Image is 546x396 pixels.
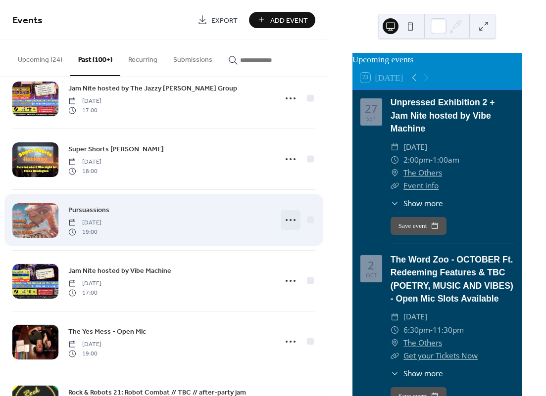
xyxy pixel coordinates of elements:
span: Show more [403,198,443,209]
a: Unpressed Exhibition 2 + Jam Nite hosted by Vibe Machine [391,97,495,133]
button: ​Show more [391,368,443,379]
span: [DATE] [403,141,427,154]
span: 2:00pm [403,154,430,167]
span: 19:00 [68,227,101,236]
a: Jam Nite hosted by Vibe Machine [68,265,171,276]
span: [DATE] [68,158,101,167]
div: 27 [365,103,378,114]
div: Upcoming events [352,53,522,66]
span: [DATE] [68,279,101,288]
span: Add Event [270,15,308,26]
div: ​ [391,141,399,154]
span: - [430,324,433,337]
div: Sep [366,116,376,121]
a: The Yes Mess - Open Mic [68,326,146,337]
span: [DATE] [68,219,101,227]
a: Event info [403,180,439,191]
a: Jam Nite hosted by The Jazzy [PERSON_NAME] Group [68,83,237,94]
span: 1:00am [433,154,459,167]
div: ​ [391,154,399,167]
a: The Word Zoo - OCTOBER Ft. Redeeming Features & TBC (POETRY, MUSIC AND VIBES) - Open Mic Slots Av... [391,255,513,304]
a: Get your Tickets Now [403,351,478,361]
span: Jam Nite hosted by The Jazzy [PERSON_NAME] Group [68,84,237,94]
div: ​ [391,337,399,350]
span: Show more [403,368,443,379]
span: Jam Nite hosted by Vibe Machine [68,266,171,276]
a: Super Shorts [PERSON_NAME] [68,143,164,155]
span: Export [211,15,238,26]
span: The Yes Mess - Open Mic [68,327,146,337]
span: Events [12,11,43,30]
span: 6:30pm [403,324,430,337]
a: The Others [403,167,442,179]
span: [DATE] [68,97,101,106]
div: 2 [368,260,374,270]
span: [DATE] [403,310,427,323]
button: ​Show more [391,198,443,209]
button: Past (100+) [70,40,120,76]
span: 17:00 [68,288,101,297]
span: 17:00 [68,106,101,115]
span: [DATE] [68,340,101,349]
div: ​ [391,167,399,179]
a: The Others [403,337,442,350]
span: - [430,154,433,167]
span: 19:00 [68,349,101,358]
div: ​ [391,324,399,337]
span: Super Shorts [PERSON_NAME] [68,144,164,155]
div: ​ [391,368,399,379]
button: Submissions [165,40,220,75]
button: Recurring [120,40,165,75]
span: Pursuassions [68,205,109,216]
button: Save event [391,217,447,235]
div: ​ [391,310,399,323]
a: Pursuassions [68,204,109,216]
div: ​ [391,179,399,192]
div: ​ [391,198,399,209]
button: Upcoming (24) [10,40,70,75]
a: Export [190,12,245,28]
div: ​ [391,350,399,362]
span: 11:30pm [433,324,464,337]
button: Add Event [249,12,315,28]
div: Oct [366,272,377,278]
span: 18:00 [68,167,101,176]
